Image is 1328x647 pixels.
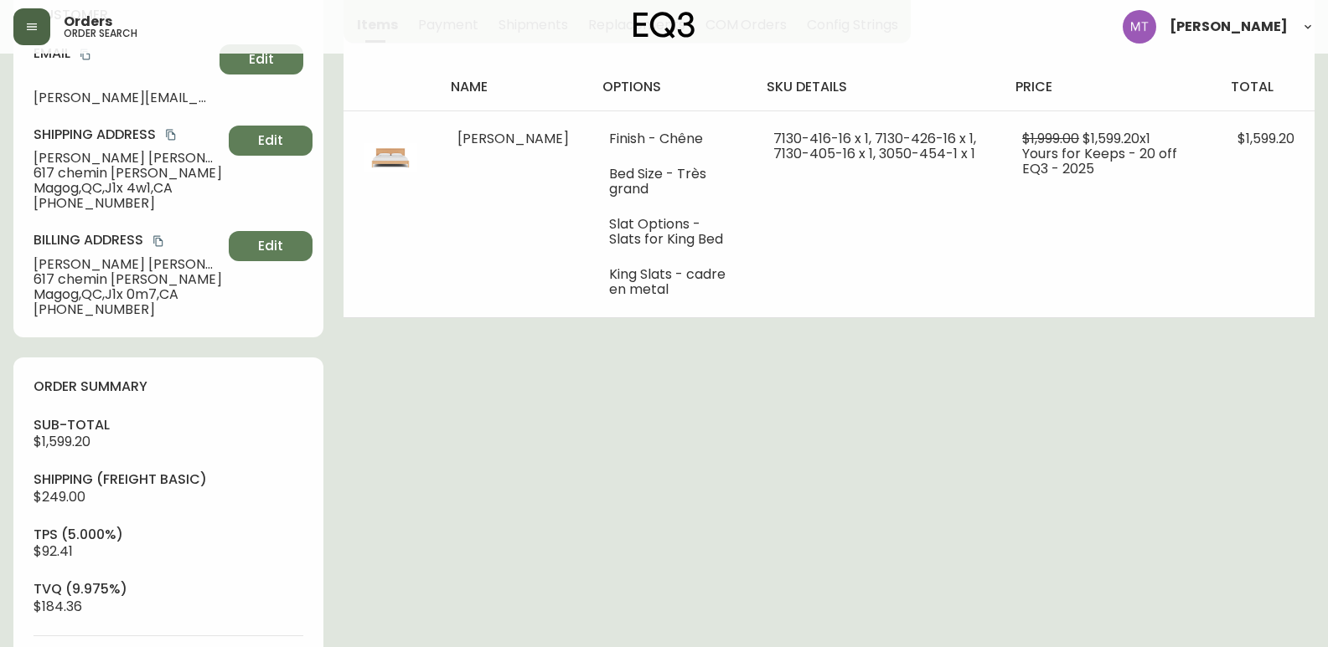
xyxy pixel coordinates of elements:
h4: price [1015,78,1204,96]
span: $1,599.20 x 1 [1083,129,1150,148]
li: Finish - Chêne [609,131,733,146]
h4: tvq (9.975%) [34,580,303,598]
h4: Shipping ( Freight Basic ) [34,470,303,489]
span: Magog , QC , J1x 4w1 , CA [34,181,222,196]
span: $1,599.20 [34,432,90,451]
span: [PHONE_NUMBER] [34,196,222,211]
span: [PERSON_NAME] [1170,20,1288,33]
h4: Billing Address [34,231,222,249]
li: Bed Size - Très grand [609,167,733,197]
img: logo [633,12,695,39]
img: 397d82b7ede99da91c28605cdd79fceb [1123,10,1156,44]
h4: options [602,78,740,96]
h4: Shipping Address [34,126,222,144]
span: $1,999.00 [1022,129,1079,148]
span: [PERSON_NAME] [457,129,569,148]
span: $92.41 [34,542,73,561]
span: Edit [258,237,283,255]
span: 617 chemin [PERSON_NAME] [34,166,222,181]
span: $184.36 [34,597,82,616]
li: Slat Options - Slats for King Bed [609,217,733,247]
h4: order summary [34,377,303,396]
h4: sku details [767,78,989,96]
span: [PERSON_NAME] [PERSON_NAME] [34,257,222,272]
span: Edit [258,131,283,150]
h4: total [1231,78,1301,96]
span: $249.00 [34,487,85,506]
button: copy [150,233,167,249]
h5: order search [64,28,137,39]
span: 617 chemin [PERSON_NAME] [34,272,222,287]
h4: tps (5.000%) [34,526,303,544]
span: [PERSON_NAME] [PERSON_NAME] [34,151,222,166]
h4: Email [34,44,213,63]
span: Edit [249,50,274,69]
span: 7130-416-16 x 1, 7130-426-16 x 1, 7130-405-16 x 1, 3050-454-1 x 1 [773,129,976,163]
h4: sub-total [34,416,303,434]
button: Edit [229,231,313,261]
button: Edit [220,44,303,74]
li: King Slats - cadre en metal [609,267,733,297]
button: copy [163,126,179,143]
span: $1,599.20 [1238,129,1294,148]
button: Edit [229,126,313,156]
button: copy [77,46,94,63]
img: 7130-416-MC-400-1-clctuyk9s03od0118ttav7jt5.jpg [364,131,417,185]
span: Orders [64,15,112,28]
span: Magog , QC , J1x 0m7 , CA [34,287,222,302]
span: [PHONE_NUMBER] [34,302,222,317]
span: [PERSON_NAME][EMAIL_ADDRESS][PERSON_NAME][DOMAIN_NAME] [34,90,213,105]
h4: name [451,78,576,96]
span: Yours for Keeps - 20 off EQ3 - 2025 [1022,144,1177,178]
